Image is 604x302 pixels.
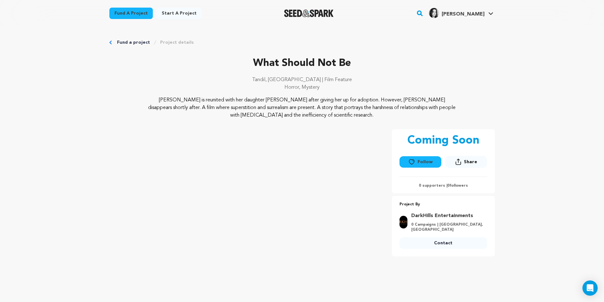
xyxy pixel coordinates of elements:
[399,183,487,188] p: 0 supporters | followers
[284,10,334,17] img: Seed&Spark Logo Dark Mode
[157,8,202,19] a: Start a project
[442,12,484,17] span: [PERSON_NAME]
[109,8,153,19] a: Fund a project
[407,134,479,147] p: Coming Soon
[464,159,477,165] span: Share
[109,76,495,84] p: Tandil, [GEOGRAPHIC_DATA] | Film Feature
[109,84,495,91] p: Horror, Mystery
[445,156,487,168] button: Share
[399,216,407,228] img: b43f3a461490f4a4.jpg
[117,39,150,46] a: Fund a project
[428,7,495,18] a: Laura M.'s Profile
[148,96,456,119] p: [PERSON_NAME] is reunited with her daughter [PERSON_NAME] after giving her up for adoption. Howev...
[445,156,487,170] span: Share
[411,212,484,220] a: Goto DarkHills Entertainments profile
[109,39,495,46] div: Breadcrumb
[429,8,439,18] img: f53dd35a1fda60a8.jpg
[429,8,484,18] div: Laura M.'s Profile
[411,222,484,232] p: 0 Campaigns | [GEOGRAPHIC_DATA], [GEOGRAPHIC_DATA]
[109,56,495,71] p: What Should Not Be
[428,7,495,20] span: Laura M.'s Profile
[160,39,194,46] a: Project details
[399,201,487,208] p: Project By
[399,237,487,249] a: Contact
[447,184,450,188] span: 0
[284,10,334,17] a: Seed&Spark Homepage
[399,156,441,168] button: Follow
[582,280,598,296] div: Open Intercom Messenger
